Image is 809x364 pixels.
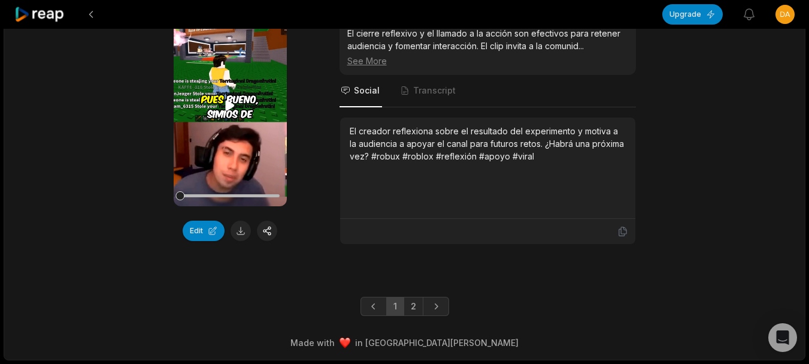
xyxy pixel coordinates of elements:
div: Open Intercom Messenger [768,323,797,352]
div: El cierre reflexivo y el llamado a la acción son efectivos para retener audiencia y fomentar inte... [347,27,628,67]
nav: Tabs [340,75,636,107]
video: Your browser does not support mp4 format. [174,5,287,206]
span: Transcript [413,85,456,97]
button: Edit [183,221,225,241]
div: Made with in [GEOGRAPHIC_DATA][PERSON_NAME] [15,336,794,349]
img: heart emoji [340,338,350,348]
button: Upgrade [662,4,723,25]
div: See More [347,55,628,67]
a: Page 2 [404,297,423,316]
ul: Pagination [360,297,449,316]
div: El creador reflexiona sobre el resultado del experimento y motiva a la audiencia a apoyar el cana... [350,125,626,163]
a: Previous page [360,297,387,316]
a: Page 1 is your current page [386,297,404,316]
a: Next page [423,297,449,316]
span: Social [354,85,380,97]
